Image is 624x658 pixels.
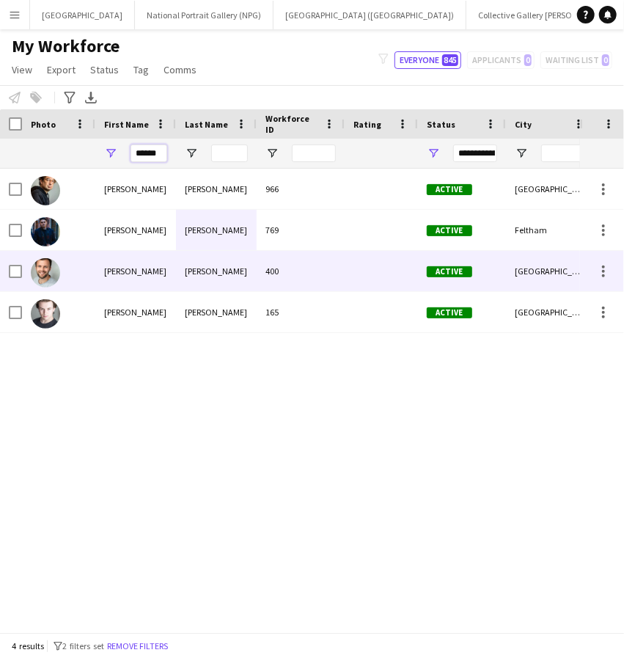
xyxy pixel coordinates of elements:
a: Status [84,60,125,79]
div: [PERSON_NAME] [176,292,257,332]
img: Nathan James [31,299,60,329]
span: Comms [164,63,197,76]
span: Active [427,225,472,236]
span: Photo [31,119,56,130]
input: First Name Filter Input [131,145,167,162]
span: Active [427,184,472,195]
input: Last Name Filter Input [211,145,248,162]
button: [GEOGRAPHIC_DATA] [30,1,135,29]
span: 845 [442,54,458,66]
div: 966 [257,169,345,209]
button: Open Filter Menu [104,147,117,160]
div: [PERSON_NAME] [176,251,257,291]
app-action-btn: Export XLSX [82,89,100,106]
div: [PERSON_NAME] [176,169,257,209]
span: 2 filters set [62,640,104,651]
img: Nathan Unthank [31,258,60,288]
div: [PERSON_NAME] [95,251,176,291]
a: View [6,60,38,79]
app-action-btn: Advanced filters [61,89,78,106]
a: Tag [128,60,155,79]
span: First Name [104,119,149,130]
input: Workforce ID Filter Input [292,145,336,162]
span: Status [90,63,119,76]
div: [PERSON_NAME] [95,292,176,332]
input: City Filter Input [541,145,585,162]
span: Active [427,266,472,277]
a: Export [41,60,81,79]
button: Open Filter Menu [427,147,440,160]
span: Rating [353,119,381,130]
div: [PERSON_NAME] [176,210,257,250]
span: Active [427,307,472,318]
button: Open Filter Menu [515,147,528,160]
div: 400 [257,251,345,291]
button: Collective Gallery [PERSON_NAME] [466,1,620,29]
button: Open Filter Menu [185,147,198,160]
span: Status [427,119,455,130]
button: National Portrait Gallery (NPG) [135,1,274,29]
div: [GEOGRAPHIC_DATA] [506,169,594,209]
img: Jonathan Lloyd [31,176,60,205]
span: My Workforce [12,35,120,57]
span: Export [47,63,76,76]
div: Feltham [506,210,594,250]
div: 769 [257,210,345,250]
div: [PERSON_NAME] [95,210,176,250]
span: Tag [133,63,149,76]
span: Last Name [185,119,228,130]
button: Open Filter Menu [265,147,279,160]
button: [GEOGRAPHIC_DATA] ([GEOGRAPHIC_DATA]) [274,1,466,29]
span: View [12,63,32,76]
a: Comms [158,60,202,79]
div: 165 [257,292,345,332]
button: Everyone845 [394,51,461,69]
div: [GEOGRAPHIC_DATA] [506,292,594,332]
span: City [515,119,532,130]
span: Workforce ID [265,113,318,135]
img: Jonathan Montoya [31,217,60,246]
div: [PERSON_NAME] [95,169,176,209]
div: [GEOGRAPHIC_DATA] [506,251,594,291]
button: Remove filters [104,638,171,654]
